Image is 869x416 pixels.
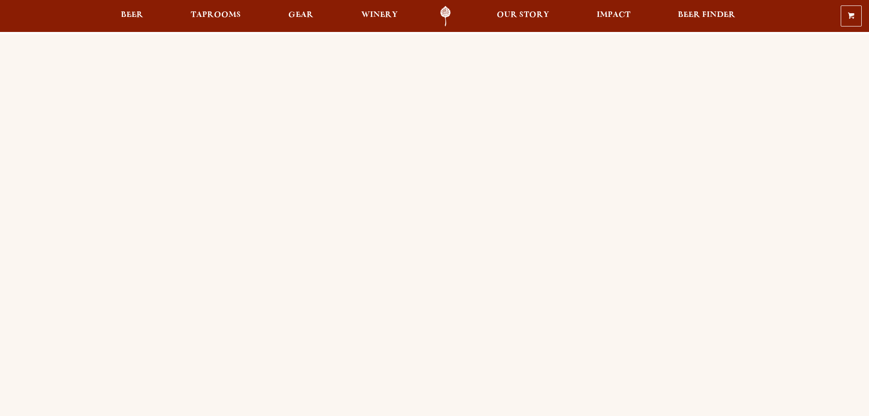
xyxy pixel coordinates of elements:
[191,11,241,19] span: Taprooms
[115,6,149,26] a: Beer
[361,11,398,19] span: Winery
[185,6,247,26] a: Taprooms
[591,6,636,26] a: Impact
[678,11,735,19] span: Beer Finder
[121,11,143,19] span: Beer
[491,6,555,26] a: Our Story
[497,11,549,19] span: Our Story
[355,6,404,26] a: Winery
[288,11,313,19] span: Gear
[672,6,741,26] a: Beer Finder
[282,6,319,26] a: Gear
[597,11,630,19] span: Impact
[428,6,463,26] a: Odell Home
